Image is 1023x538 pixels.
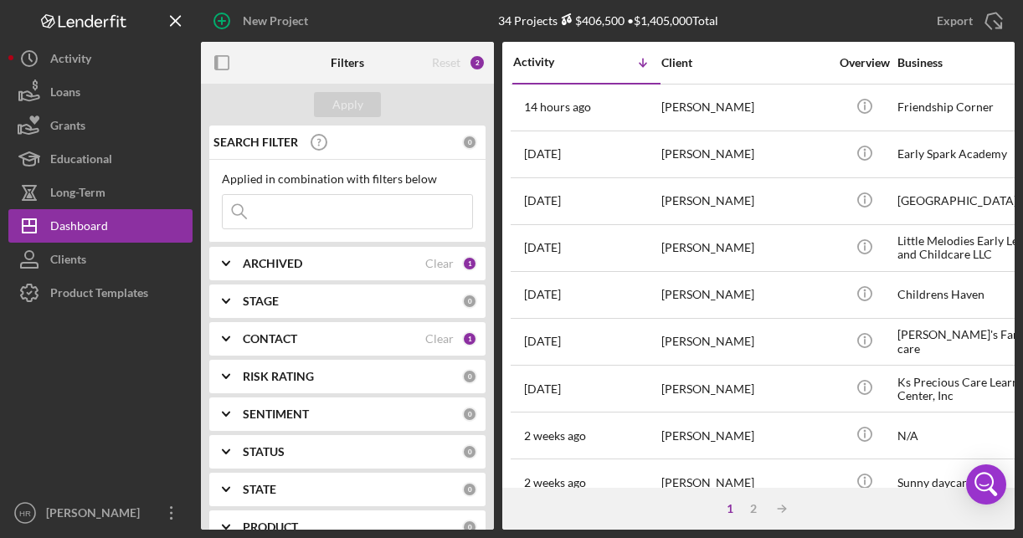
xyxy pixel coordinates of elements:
[937,4,973,38] div: Export
[661,56,829,69] div: Client
[331,56,364,69] b: Filters
[462,331,477,346] div: 1
[462,482,477,497] div: 0
[50,75,80,113] div: Loans
[661,132,829,177] div: [PERSON_NAME]
[462,444,477,459] div: 0
[243,407,309,421] b: SENTIMENT
[558,13,625,28] div: $406,500
[524,335,561,348] time: 2025-09-18 19:22
[966,464,1006,505] div: Open Intercom Messenger
[243,483,276,496] b: STATE
[661,320,829,364] div: [PERSON_NAME]
[425,257,454,270] div: Clear
[50,176,105,213] div: Long-Term
[50,42,91,79] div: Activity
[524,241,561,254] time: 2025-09-23 20:22
[469,54,486,71] div: 2
[524,382,561,396] time: 2025-09-17 20:02
[8,496,193,530] button: HR[PERSON_NAME]
[8,243,193,276] button: Clients
[243,445,285,459] b: STATUS
[50,276,148,314] div: Product Templates
[243,4,308,38] div: New Project
[920,4,1015,38] button: Export
[243,295,279,308] b: STAGE
[524,429,586,443] time: 2025-09-15 23:09
[19,509,31,518] text: HR
[332,92,363,117] div: Apply
[661,85,829,130] div: [PERSON_NAME]
[243,257,302,270] b: ARCHIVED
[50,142,112,180] div: Educational
[222,172,473,186] div: Applied in combination with filters below
[8,176,193,209] button: Long-Term
[661,179,829,223] div: [PERSON_NAME]
[661,460,829,505] div: [PERSON_NAME]
[8,75,193,109] button: Loans
[213,136,298,149] b: SEARCH FILTER
[243,332,297,346] b: CONTACT
[524,476,586,489] time: 2025-09-11 21:56
[513,55,587,69] div: Activity
[243,520,298,534] b: PRODUCT
[718,502,742,515] div: 1
[8,42,193,75] button: Activity
[524,100,591,114] time: 2025-09-26 00:31
[833,56,896,69] div: Overview
[314,92,381,117] button: Apply
[661,413,829,458] div: [PERSON_NAME]
[742,502,765,515] div: 2
[8,109,193,142] button: Grants
[661,366,829,411] div: [PERSON_NAME]
[462,294,477,309] div: 0
[201,4,325,38] button: New Project
[425,332,454,346] div: Clear
[8,142,193,176] button: Educational
[462,135,477,150] div: 0
[524,194,561,208] time: 2025-09-24 19:06
[50,209,108,247] div: Dashboard
[50,109,85,146] div: Grants
[462,369,477,384] div: 0
[462,407,477,422] div: 0
[8,209,193,243] button: Dashboard
[50,243,86,280] div: Clients
[432,56,460,69] div: Reset
[498,13,718,28] div: 34 Projects • $1,405,000 Total
[8,276,193,310] button: Product Templates
[243,370,314,383] b: RISK RATING
[524,288,561,301] time: 2025-09-19 20:07
[462,520,477,535] div: 0
[524,147,561,161] time: 2025-09-25 03:27
[661,273,829,317] div: [PERSON_NAME]
[42,496,151,534] div: [PERSON_NAME]
[462,256,477,271] div: 1
[661,226,829,270] div: [PERSON_NAME]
